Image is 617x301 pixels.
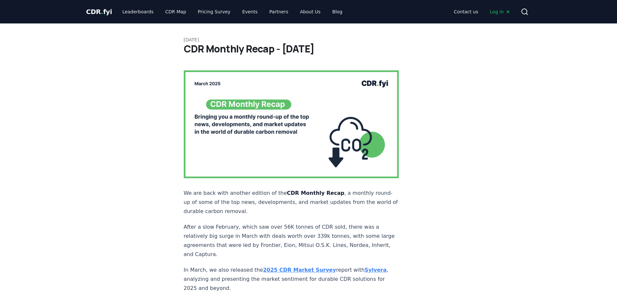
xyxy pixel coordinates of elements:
[86,8,112,16] span: CDR fyi
[327,6,348,18] a: Blog
[160,6,191,18] a: CDR Map
[263,267,336,273] a: 2025 CDR Market Survey
[193,6,235,18] a: Pricing Survey
[365,267,386,273] a: Sylvera
[449,6,483,18] a: Contact us
[184,43,434,55] h1: CDR Monthly Recap - [DATE]
[485,6,515,18] a: Log in
[184,70,399,178] img: blog post image
[117,6,347,18] nav: Main
[287,190,344,196] strong: CDR Monthly Recap
[184,222,399,259] p: After a slow February, which saw over 56K tonnes of CDR sold, there was a relatively big surge in...
[117,6,159,18] a: Leaderboards
[295,6,326,18] a: About Us
[449,6,515,18] nav: Main
[86,7,112,16] a: CDR.fyi
[264,6,293,18] a: Partners
[101,8,103,16] span: .
[237,6,263,18] a: Events
[184,36,434,43] p: [DATE]
[184,189,399,216] p: We are back with another edition of the , a monthly round-up of some of the top news, development...
[184,265,399,293] p: In March, we also released the report with , analyzing and presenting the market sentiment for du...
[490,8,510,15] span: Log in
